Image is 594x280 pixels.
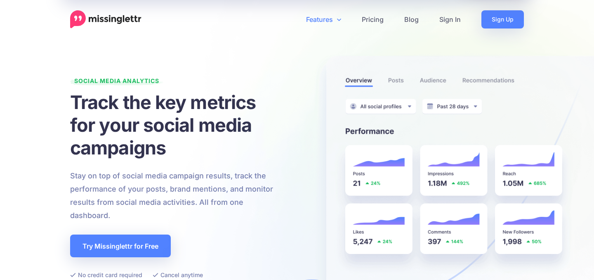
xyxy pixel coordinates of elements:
[429,10,471,28] a: Sign In
[296,10,351,28] a: Features
[70,91,283,159] h1: Track the key metrics for your social media campaigns
[394,10,429,28] a: Blog
[70,235,171,257] a: Try Missinglettr for Free
[351,10,394,28] a: Pricing
[70,270,142,280] li: No credit card required
[70,10,141,28] a: Home
[70,77,163,88] span: Social Media Analytics
[481,10,524,28] a: Sign Up
[70,169,283,222] p: Stay on top of social media campaign results, track the performance of your posts, brand mentions...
